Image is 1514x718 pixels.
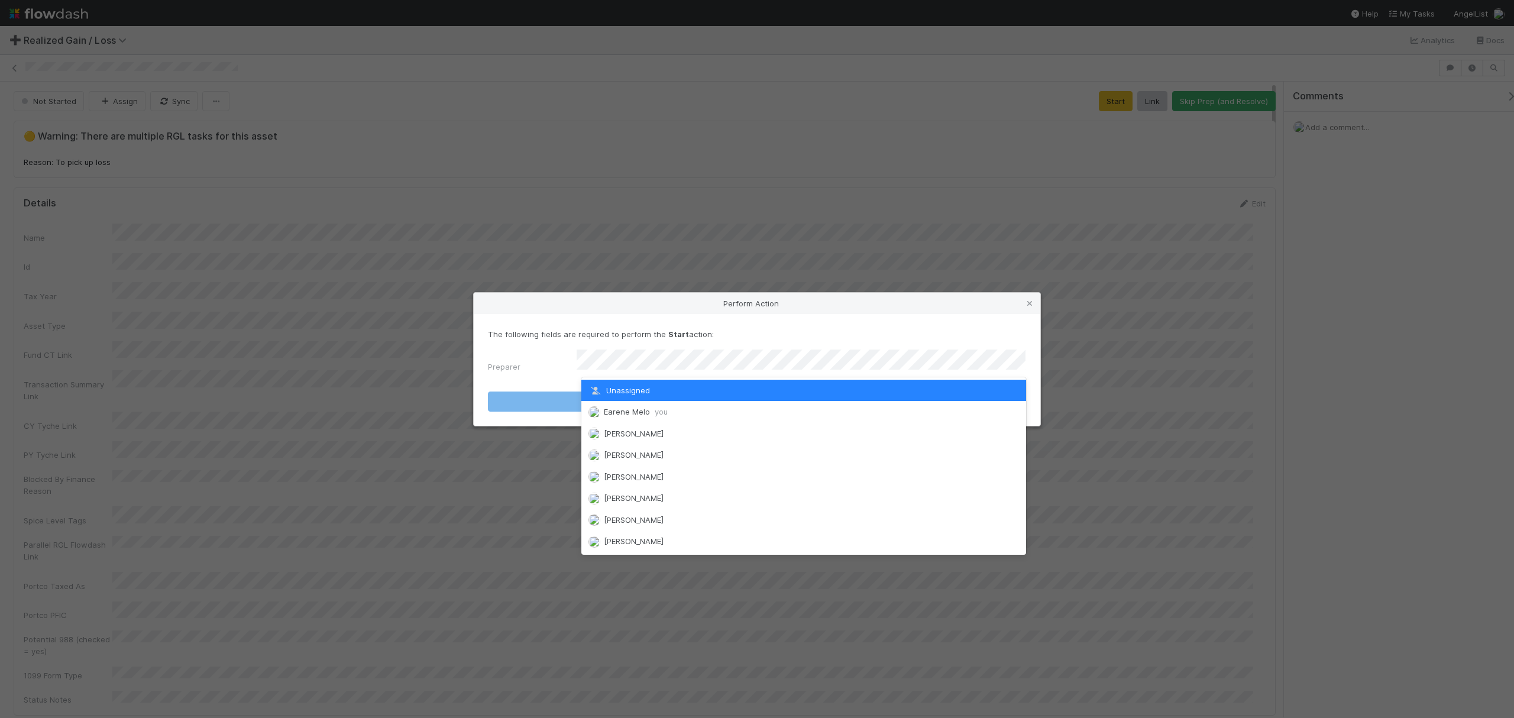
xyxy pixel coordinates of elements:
span: Unassigned [588,386,650,395]
img: avatar_04ed6c9e-3b93-401c-8c3a-8fad1b1fc72c.png [588,514,600,526]
img: avatar_00bac1b4-31d4-408a-a3b3-edb667efc506.png [588,536,600,548]
img: avatar_bc42736a-3f00-4d10-a11d-d22e63cdc729.png [588,406,600,418]
span: Earene Melo [604,407,668,416]
span: [PERSON_NAME] [604,536,664,546]
p: The following fields are required to perform the action: [488,328,1026,340]
button: Start [488,392,1026,412]
img: avatar_55a2f090-1307-4765-93b4-f04da16234ba.png [588,428,600,439]
span: [PERSON_NAME] [604,429,664,438]
img: avatar_a30eae2f-1634-400a-9e21-710cfd6f71f0.png [588,471,600,483]
img: avatar_45ea4894-10ca-450f-982d-dabe3bd75b0b.png [588,493,600,504]
span: [PERSON_NAME] [604,472,664,481]
span: [PERSON_NAME] [604,515,664,525]
img: avatar_df83acd9-d480-4d6e-a150-67f005a3ea0d.png [588,449,600,461]
span: [PERSON_NAME] [604,450,664,460]
label: Preparer [488,361,520,373]
span: [PERSON_NAME] [604,493,664,503]
div: Perform Action [474,293,1040,314]
span: you [655,407,668,416]
strong: Start [668,329,689,339]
